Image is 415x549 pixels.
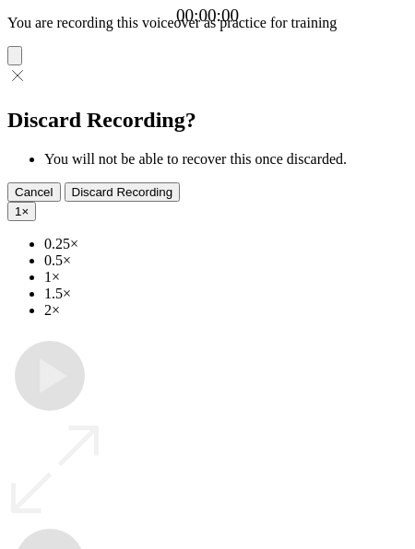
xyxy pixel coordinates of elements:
li: 0.5× [44,252,408,269]
h2: Discard Recording? [7,108,408,133]
li: 1.5× [44,286,408,302]
p: You are recording this voiceover as practice for training [7,15,408,31]
button: Cancel [7,182,61,202]
li: You will not be able to recover this once discarded. [44,151,408,168]
button: 1× [7,202,36,221]
li: 1× [44,269,408,286]
li: 2× [44,302,408,319]
button: Discard Recording [65,182,181,202]
a: 00:00:00 [176,6,239,26]
li: 0.25× [44,236,408,252]
span: 1 [15,204,21,218]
